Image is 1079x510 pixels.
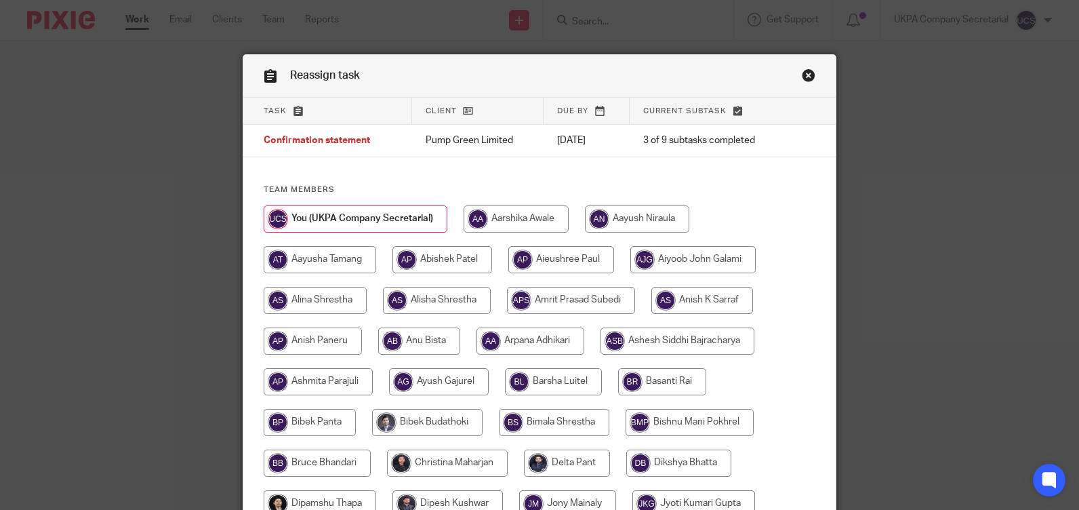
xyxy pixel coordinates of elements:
span: Reassign task [290,70,360,81]
p: Pump Green Limited [426,134,530,147]
p: [DATE] [557,134,616,147]
span: Due by [557,107,588,115]
td: 3 of 9 subtasks completed [630,125,789,157]
span: Task [264,107,287,115]
span: Confirmation statement [264,136,370,146]
span: Client [426,107,457,115]
h4: Team members [264,184,815,195]
span: Current subtask [643,107,727,115]
a: Close this dialog window [802,68,815,87]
